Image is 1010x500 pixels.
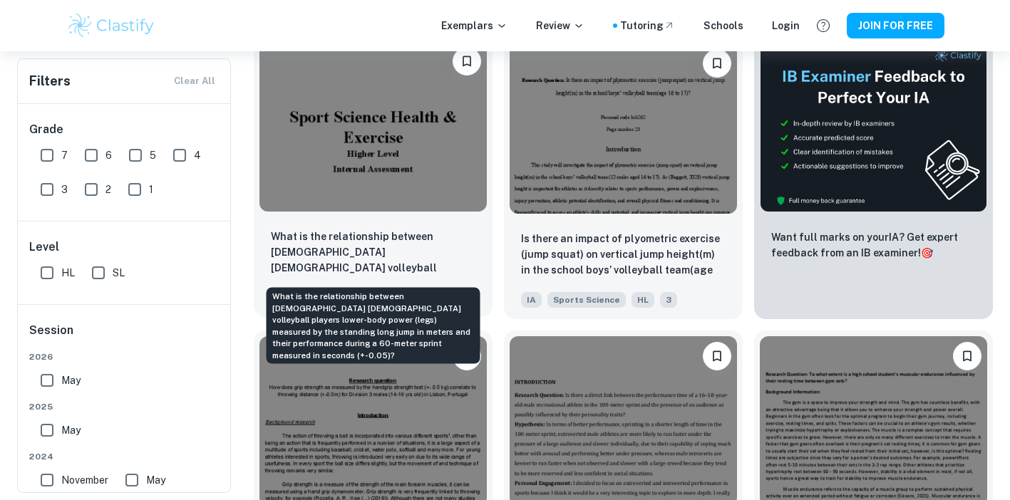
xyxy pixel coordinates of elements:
span: 2 [105,182,111,197]
span: May [61,422,81,438]
button: Please log in to bookmark exemplars [703,342,731,370]
p: Want full marks on your IA ? Get expert feedback from an IB examiner! [771,229,976,261]
span: HL [632,292,654,308]
img: Clastify logo [66,11,157,40]
span: 3 [61,182,68,197]
a: Please log in to bookmark exemplarsWhat is the relationship between 15–16-year-old male volleybal... [254,38,493,319]
span: 🎯 [921,247,933,259]
h6: Grade [29,121,220,138]
a: Tutoring [620,18,675,33]
button: Please log in to bookmark exemplars [703,49,731,78]
span: SL [113,265,125,281]
span: HL [61,265,75,281]
a: Schools [704,18,743,33]
button: Help and Feedback [811,14,835,38]
h6: Level [29,239,220,256]
a: Please log in to bookmark exemplarsIs there an impact of plyometric exercise (jump squat) on vert... [504,38,743,319]
div: What is the relationship between [DEMOGRAPHIC_DATA] [DEMOGRAPHIC_DATA] volleyball players lower-b... [267,288,480,364]
span: Sports Science [547,292,626,308]
span: May [146,472,165,488]
span: 2024 [29,450,220,463]
span: 1 [149,182,153,197]
span: 7 [61,147,68,163]
button: Please log in to bookmark exemplars [453,47,481,75]
span: November [61,472,108,488]
img: Thumbnail [760,43,987,212]
span: 2026 [29,350,220,363]
img: Sports Science IA example thumbnail: Is there an impact of plyometric exercis [510,43,737,214]
h6: Filters [29,71,71,91]
button: Please log in to bookmark exemplars [953,342,981,370]
img: Sports Science IA example thumbnail: What is the relationship between 15–16-y [259,41,487,212]
span: IA [521,292,542,308]
span: 3 [660,292,677,308]
p: Exemplars [441,18,507,33]
span: May [61,373,81,388]
span: 5 [150,147,156,163]
p: What is the relationship between 15–16-year-old male volleyball players lower-body power (legs) m... [271,229,475,277]
p: Is there an impact of plyometric exercise (jump squat) on vertical jump height(m) in the school b... [521,231,726,279]
p: Review [536,18,584,33]
a: Login [772,18,800,33]
a: ThumbnailWant full marks on yourIA? Get expert feedback from an IB examiner! [754,38,993,319]
span: 4 [194,147,201,163]
span: 6 [105,147,112,163]
button: JOIN FOR FREE [847,13,944,38]
h6: Session [29,322,220,350]
span: 2025 [29,400,220,413]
